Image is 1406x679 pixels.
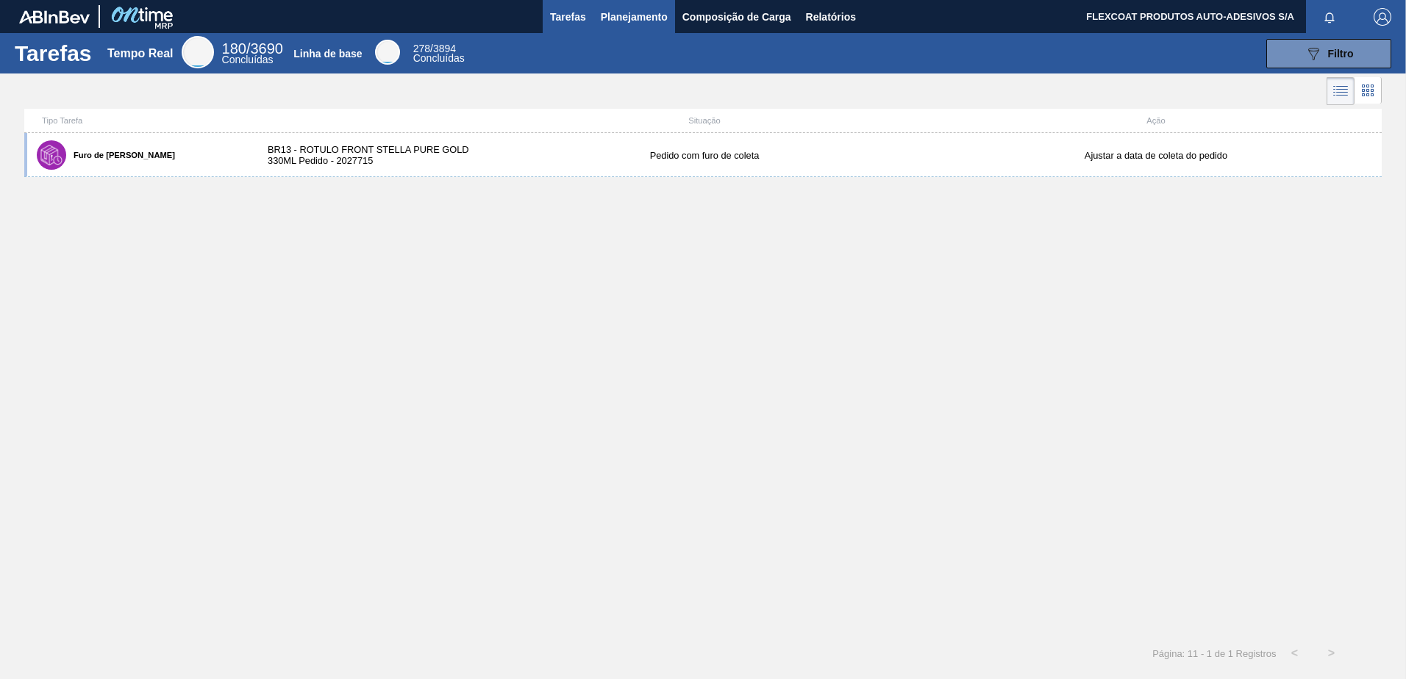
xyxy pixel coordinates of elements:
div: Real Time [182,36,214,68]
div: Tempo Real [107,47,174,60]
button: > [1313,635,1350,672]
button: < [1277,635,1313,672]
span: Concluídas [413,52,465,64]
img: TNhmsLtSVTkK8tSr43FrP2fwEKptu5GPRR3wAAAABJRU5ErkJggg== [19,10,90,24]
div: Tipo Tarefa [27,116,253,125]
label: Furo de [PERSON_NAME] [66,151,175,159]
span: Composição de Carga [682,8,791,26]
div: Situação [479,116,930,125]
font: 3690 [250,40,283,57]
span: / [222,40,283,57]
div: Ajustar a data de coleta do pedido [930,150,1382,161]
span: Página: 1 [1152,648,1193,659]
button: Notificações [1306,7,1353,27]
span: Filtro [1328,48,1354,60]
div: Linha de base [293,48,362,60]
h1: Tarefas [15,45,92,62]
div: Pedido com furo de coleta [479,150,930,161]
span: Relatórios [806,8,856,26]
div: Ação [930,116,1382,125]
font: 3894 [433,43,456,54]
span: Planejamento [601,8,668,26]
div: BR13 - ROTULO FRONT STELLA PURE GOLD 330ML Pedido - 2027715 [253,144,479,166]
div: Real Time [222,43,283,65]
span: / [413,43,456,54]
div: Visão em Cards [1355,77,1382,105]
span: 180 [222,40,246,57]
span: 1 - 1 de 1 Registros [1193,648,1276,659]
span: Tarefas [550,8,586,26]
div: Visão em Lista [1327,77,1355,105]
img: Logout [1374,8,1391,26]
span: Concluídas [222,54,274,65]
div: Base Line [413,44,465,63]
span: 278 [413,43,430,54]
button: Filtro [1266,39,1391,68]
div: Base Line [375,40,400,65]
